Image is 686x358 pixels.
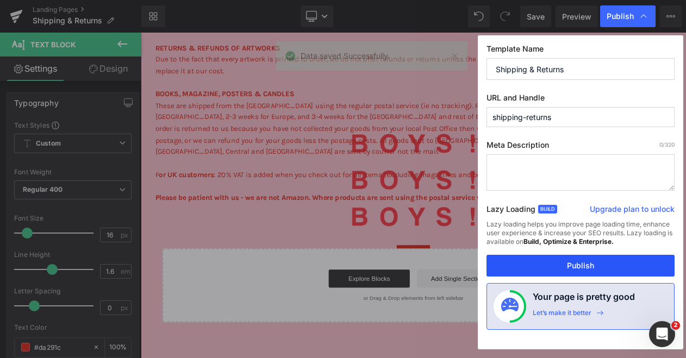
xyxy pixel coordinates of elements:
span: 2 [671,321,680,330]
span: Build [538,205,557,213]
strong: Build, Optimize & Enterprise. [523,237,614,246]
span: /320 [659,141,675,148]
label: Lazy Loading [487,202,535,220]
p: or Drag & Drop elements from left sidebar [43,316,614,324]
strong: BOOKS, MAGAZINE, POSTERS & CANDLES [17,68,185,79]
label: Meta Description [487,140,675,154]
label: URL and Handle [487,93,675,107]
div: Let’s make it better [533,309,591,323]
span: Publish [607,11,634,21]
p: F : 20% VAT is added when you check out for all items (excluding magazines and books which are ze... [17,164,640,192]
strong: or UK customers [22,166,88,176]
img: onboarding-status.svg [501,298,519,315]
strong: RETURNS & REFUNDS OF ARTWORKS [17,13,168,23]
a: Upgrade plan to unlock [590,204,675,219]
p: Due to the fact that every artwork is printed to order, we do not offer refunds or returns unless... [17,25,640,80]
div: Lazy loading helps you improve page loading time, enhance user experience & increase your SEO res... [487,220,675,255]
button: Publish [487,255,675,277]
label: Template Name [487,44,675,58]
iframe: Intercom live chat [649,321,675,347]
a: Add Single Section [333,286,431,307]
h4: Your page is pretty good [533,290,635,309]
p: These are shipped from the [GEOGRAPHIC_DATA] using the regular postal service (ie no tracking). P... [17,81,640,150]
a: Explore Blocks [227,286,325,307]
strong: Please be patient with us - we are not Amazon. Where products are sent using the postal service w... [17,193,518,204]
span: 0 [659,141,663,148]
